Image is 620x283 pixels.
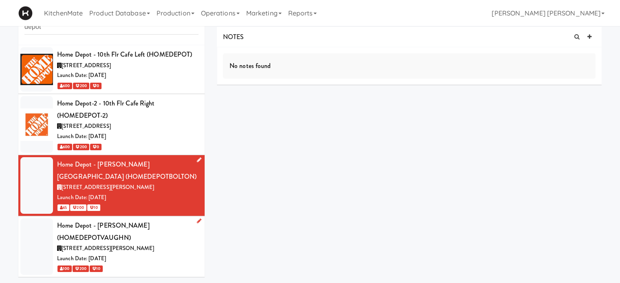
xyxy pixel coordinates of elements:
input: Search site [24,20,199,35]
div: Home Depot - [PERSON_NAME][GEOGRAPHIC_DATA] (HOMEDEPOTBOLTON) [57,158,199,182]
span: 200 [73,144,89,150]
div: Launch Date: [DATE] [57,132,199,142]
div: Home Depot-2 - 10th Flr Cafe Right (HOMEDEPOT-2) [57,97,199,121]
span: 200 [70,204,86,211]
li: Home Depot-2 - 10th Flr Cafe Right (HOMEDEPOT-2)[STREET_ADDRESS]Launch Date: [DATE] 600 200 0 [18,94,205,155]
span: [STREET_ADDRESS] [62,122,111,130]
div: Launch Date: [DATE] [57,193,199,203]
span: 200 [73,83,89,89]
span: 0 [90,83,101,89]
li: Home Depot - 10th Flr Cafe Left (HOMEDEPOT)[STREET_ADDRESS]Launch Date: [DATE] 600 200 0 [18,45,205,94]
li: Home Depot - [PERSON_NAME][GEOGRAPHIC_DATA] (HOMEDEPOTBOLTON)[STREET_ADDRESS][PERSON_NAME]Launch ... [18,155,205,216]
span: 10 [90,265,103,272]
span: 0 [90,144,101,150]
div: Launch Date: [DATE] [57,70,199,81]
span: 600 [57,83,72,89]
span: [STREET_ADDRESS][PERSON_NAME] [62,244,154,252]
span: NOTES [223,32,244,42]
li: Home Depot - [PERSON_NAME] (HOMEDEPOTVAUGHN)[STREET_ADDRESS][PERSON_NAME]Launch Date: [DATE] 100 ... [18,216,205,277]
div: Home Depot - 10th Flr Cafe Left (HOMEDEPOT) [57,48,199,61]
div: No notes found [223,53,596,79]
span: 600 [57,144,72,150]
span: [STREET_ADDRESS] [62,61,111,69]
span: 65 [57,204,69,211]
span: 100 [57,265,72,272]
span: 200 [73,265,88,272]
div: Home Depot - [PERSON_NAME] (HOMEDEPOTVAUGHN) [57,219,199,244]
span: [STREET_ADDRESS][PERSON_NAME] [62,183,154,191]
span: 10 [87,204,100,211]
img: Micromart [18,6,33,20]
div: Launch Date: [DATE] [57,254,199,264]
